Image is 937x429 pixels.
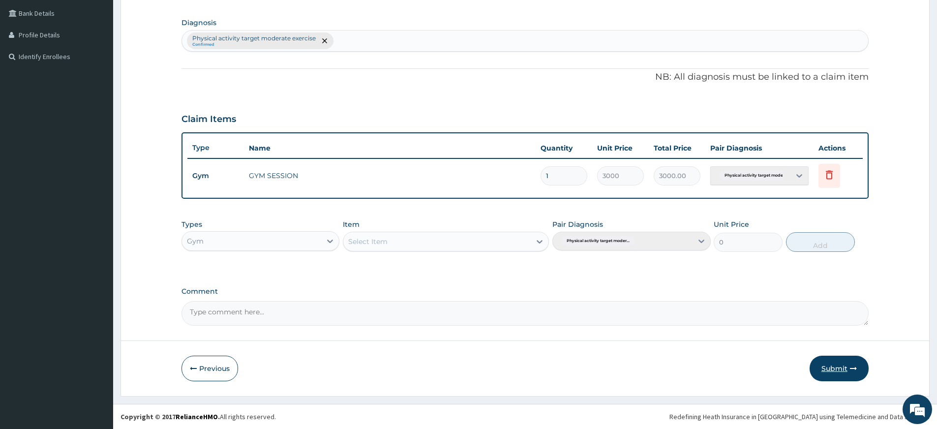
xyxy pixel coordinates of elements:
[714,219,749,229] label: Unit Price
[181,220,202,229] label: Types
[121,412,220,421] strong: Copyright © 2017 .
[244,138,536,158] th: Name
[705,138,814,158] th: Pair Diagnosis
[187,236,204,246] div: Gym
[552,219,603,229] label: Pair Diagnosis
[181,287,869,296] label: Comment
[5,269,187,303] textarea: Type your message and hit 'Enter'
[343,219,360,229] label: Item
[649,138,705,158] th: Total Price
[181,114,236,125] h3: Claim Items
[181,356,238,381] button: Previous
[786,232,855,252] button: Add
[57,124,136,223] span: We're online!
[181,18,216,28] label: Diagnosis
[244,166,536,185] td: GYM SESSION
[161,5,185,29] div: Minimize live chat window
[814,138,863,158] th: Actions
[51,55,165,68] div: Chat with us now
[348,237,388,246] div: Select Item
[18,49,40,74] img: d_794563401_company_1708531726252_794563401
[187,139,244,157] th: Type
[113,404,937,429] footer: All rights reserved.
[669,412,930,422] div: Redefining Heath Insurance in [GEOGRAPHIC_DATA] using Telemedicine and Data Science!
[176,412,218,421] a: RelianceHMO
[536,138,592,158] th: Quantity
[810,356,869,381] button: Submit
[187,167,244,185] td: Gym
[592,138,649,158] th: Unit Price
[181,71,869,84] p: NB: All diagnosis must be linked to a claim item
